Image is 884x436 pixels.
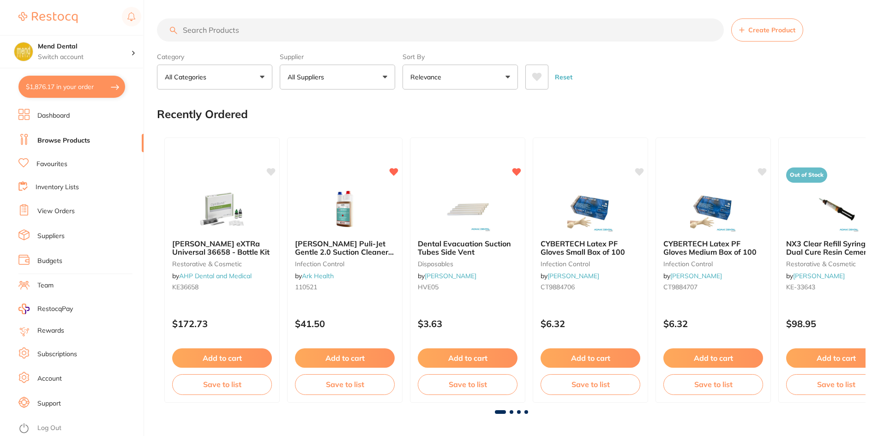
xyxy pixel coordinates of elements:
[37,111,70,120] a: Dashboard
[418,260,517,268] small: disposables
[36,160,67,169] a: Favourites
[288,72,328,82] p: All Suppliers
[295,272,334,280] span: by
[172,348,272,368] button: Add to cart
[786,167,827,183] span: Out of Stock
[37,326,64,335] a: Rewards
[806,186,866,232] img: NX3 Clear Refill Syringe 5g Dual Cure Resin Cement
[295,260,395,268] small: infection control
[157,53,272,61] label: Category
[18,76,125,98] button: $1,876.17 in your order
[541,283,640,291] small: CT9884706
[670,272,722,280] a: [PERSON_NAME]
[157,108,248,121] h2: Recently Ordered
[403,65,518,90] button: Relevance
[157,18,724,42] input: Search Products
[683,186,743,232] img: CYBERTECH Latex PF Gloves Medium Box of 100
[552,65,575,90] button: Reset
[403,53,518,61] label: Sort By
[748,26,795,34] span: Create Product
[295,239,395,257] b: Cattani Puli-Jet Gentle 2.0 Suction Cleaner 1L
[663,283,763,291] small: CT9884707
[663,260,763,268] small: infection control
[157,65,272,90] button: All Categories
[37,350,77,359] a: Subscriptions
[18,304,73,314] a: RestocqPay
[172,318,272,329] p: $172.73
[541,318,640,329] p: $6.32
[560,186,620,232] img: CYBERTECH Latex PF Gloves Small Box of 100
[418,318,517,329] p: $3.63
[302,272,334,280] a: Ark Health
[172,260,272,268] small: restorative & cosmetic
[172,283,272,291] small: KE36658
[37,281,54,290] a: Team
[663,272,722,280] span: by
[425,272,476,280] a: [PERSON_NAME]
[418,348,517,368] button: Add to cart
[438,186,498,232] img: Dental Evacuation Suction Tubes Side Vent
[541,239,640,257] b: CYBERTECH Latex PF Gloves Small Box of 100
[37,305,73,314] span: RestocqPay
[418,272,476,280] span: by
[18,304,30,314] img: RestocqPay
[541,272,599,280] span: by
[418,374,517,394] button: Save to list
[18,421,141,436] button: Log Out
[37,257,62,266] a: Budgets
[541,374,640,394] button: Save to list
[663,374,763,394] button: Save to list
[172,239,272,257] b: Kerr Optibond eXTRa Universal 36658 - Bottle Kit
[410,72,445,82] p: Relevance
[37,424,61,433] a: Log Out
[192,186,252,232] img: Kerr Optibond eXTRa Universal 36658 - Bottle Kit
[179,272,252,280] a: AHP Dental and Medical
[786,272,845,280] span: by
[731,18,803,42] button: Create Product
[38,53,131,62] p: Switch account
[36,183,79,192] a: Inventory Lists
[280,65,395,90] button: All Suppliers
[295,348,395,368] button: Add to cart
[663,318,763,329] p: $6.32
[37,232,65,241] a: Suppliers
[295,318,395,329] p: $41.50
[541,348,640,368] button: Add to cart
[418,239,517,257] b: Dental Evacuation Suction Tubes Side Vent
[547,272,599,280] a: [PERSON_NAME]
[793,272,845,280] a: [PERSON_NAME]
[280,53,395,61] label: Supplier
[663,239,763,257] b: CYBERTECH Latex PF Gloves Medium Box of 100
[38,42,131,51] h4: Mend Dental
[37,399,61,408] a: Support
[18,12,78,23] img: Restocq Logo
[37,207,75,216] a: View Orders
[172,272,252,280] span: by
[295,283,395,291] small: 110521
[295,374,395,394] button: Save to list
[37,374,62,383] a: Account
[14,42,33,61] img: Mend Dental
[663,348,763,368] button: Add to cart
[315,186,375,232] img: Cattani Puli-Jet Gentle 2.0 Suction Cleaner 1L
[541,260,640,268] small: infection control
[165,72,210,82] p: All Categories
[18,7,78,28] a: Restocq Logo
[172,374,272,394] button: Save to list
[418,283,517,291] small: HVE05
[37,136,90,145] a: Browse Products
